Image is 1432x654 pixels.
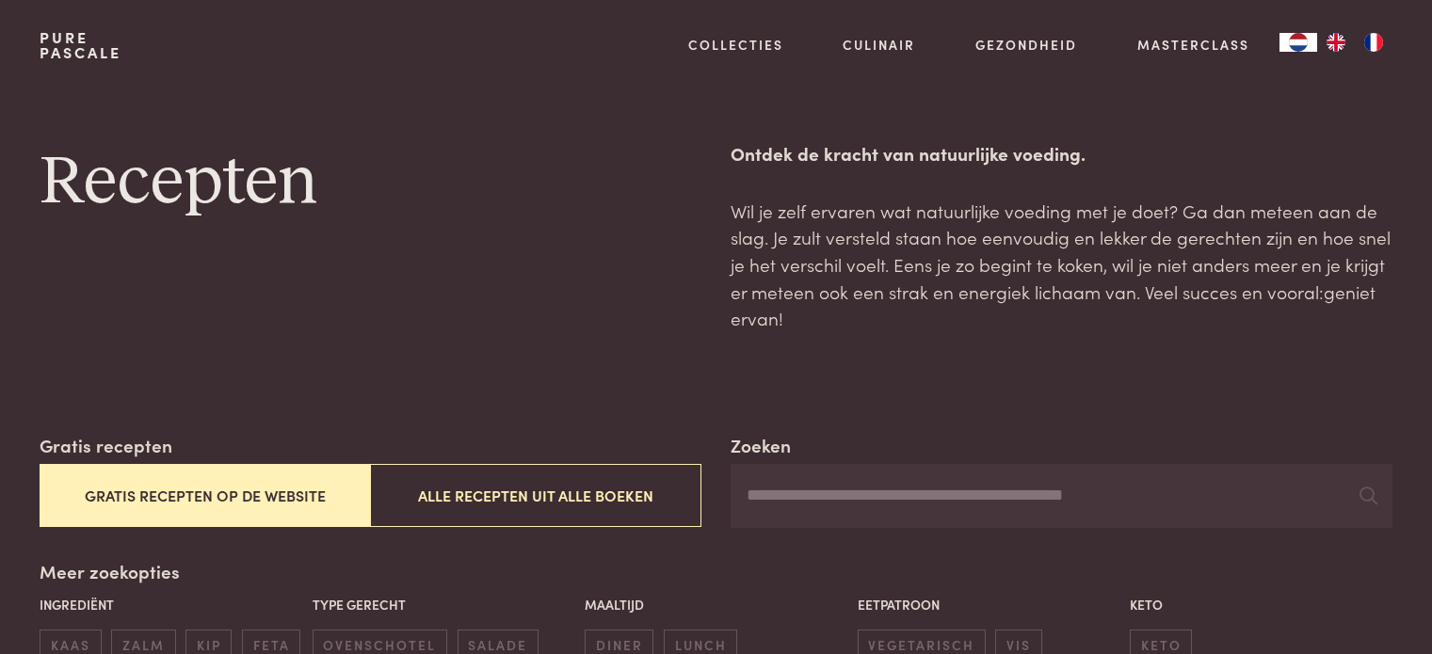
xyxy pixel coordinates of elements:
[1355,33,1392,52] a: FR
[40,140,700,225] h1: Recepten
[1279,33,1317,52] div: Language
[688,35,783,55] a: Collecties
[731,140,1086,166] strong: Ontdek de kracht van natuurlijke voeding.
[1317,33,1392,52] ul: Language list
[1137,35,1249,55] a: Masterclass
[1130,595,1392,614] p: Keto
[313,595,575,614] p: Type gerecht
[858,595,1120,614] p: Eetpatroon
[40,432,172,459] label: Gratis recepten
[1279,33,1317,52] a: NL
[40,464,370,527] button: Gratis recepten op de website
[731,198,1392,332] p: Wil je zelf ervaren wat natuurlijke voeding met je doet? Ga dan meteen aan de slag. Je zult verst...
[40,30,121,60] a: PurePascale
[843,35,915,55] a: Culinair
[1317,33,1355,52] a: EN
[975,35,1077,55] a: Gezondheid
[585,595,847,614] p: Maaltijd
[1279,33,1392,52] aside: Language selected: Nederlands
[40,595,302,614] p: Ingrediënt
[731,432,791,459] label: Zoeken
[370,464,700,527] button: Alle recepten uit alle boeken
